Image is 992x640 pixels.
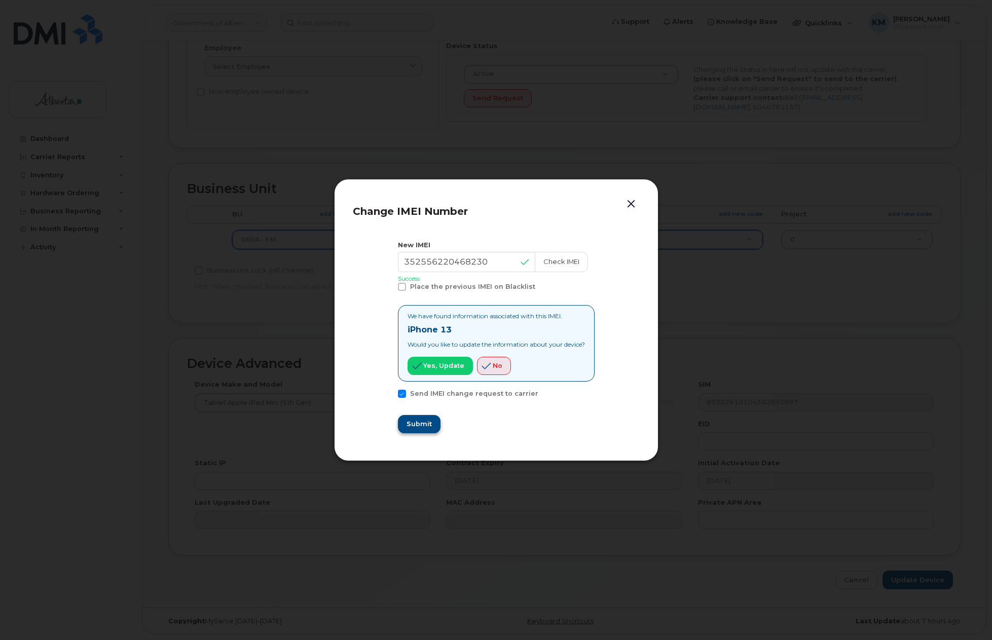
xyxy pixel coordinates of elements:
[408,357,473,375] button: Yes, update
[535,252,588,272] button: Check IMEI
[353,205,468,217] span: Change IMEI Number
[407,419,432,429] span: Submit
[398,415,440,433] button: Submit
[493,361,502,370] span: No
[410,283,535,290] span: Place the previous IMEI on Blacklist
[398,240,595,250] div: New IMEI
[398,274,595,283] p: Success
[410,390,538,397] span: Send IMEI change request to carrier
[408,325,452,334] strong: iPhone 13
[408,340,585,349] p: Would you like to update the information about your device?
[408,312,585,320] p: We have found information associated with this IMEI.
[386,390,391,395] input: Send IMEI change request to carrier
[477,357,511,375] button: No
[386,283,391,288] input: Place the previous IMEI on Blacklist
[423,361,464,370] span: Yes, update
